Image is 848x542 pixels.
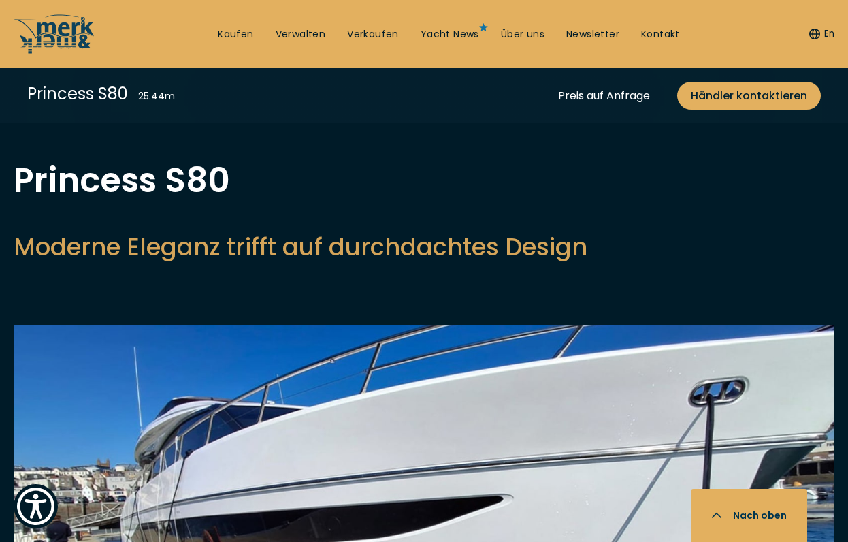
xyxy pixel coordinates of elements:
[347,28,399,42] a: Verkaufen
[809,27,834,41] button: En
[691,489,807,542] button: Nach oben
[138,89,175,103] div: 25.44 m
[641,28,680,42] a: Kontakt
[677,82,821,110] a: Händler kontaktieren
[501,28,544,42] a: Über uns
[566,28,619,42] a: Newsletter
[14,230,587,264] h2: Moderne Eleganz trifft auf durchdachtes Design
[558,87,650,104] div: Preis auf Anfrage
[14,484,58,528] button: Show Accessibility Preferences
[27,82,128,106] div: Princess S80
[276,28,326,42] a: Verwalten
[218,28,253,42] a: Kaufen
[691,87,807,104] span: Händler kontaktieren
[14,163,587,197] h1: Princess S80
[421,28,479,42] a: Yacht News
